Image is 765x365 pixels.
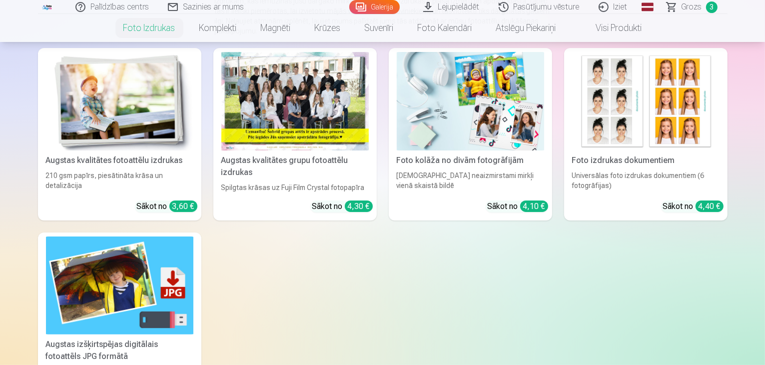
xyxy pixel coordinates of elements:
div: Sākot no [663,200,724,212]
a: Augstas kvalitātes fotoattēlu izdrukasAugstas kvalitātes fotoattēlu izdrukas210 gsm papīrs, piesā... [38,48,201,220]
div: [DEMOGRAPHIC_DATA] neaizmirstami mirkļi vienā skaistā bildē [393,170,548,192]
img: Augstas kvalitātes fotoattēlu izdrukas [46,52,193,150]
a: Magnēti [249,14,303,42]
a: Foto izdrukas dokumentiemFoto izdrukas dokumentiemUniversālas foto izdrukas dokumentiem (6 fotogr... [564,48,728,220]
div: 210 gsm papīrs, piesātināta krāsa un detalizācija [42,170,197,192]
a: Krūzes [303,14,353,42]
a: Visi produkti [568,14,654,42]
div: 3,60 € [169,200,197,212]
div: 4,40 € [696,200,724,212]
a: Foto kolāža no divām fotogrāfijāmFoto kolāža no divām fotogrāfijām[DEMOGRAPHIC_DATA] neaizmirstam... [389,48,552,220]
a: Foto kalendāri [406,14,484,42]
div: Universālas foto izdrukas dokumentiem (6 fotogrāfijas) [568,170,724,192]
span: 3 [706,1,718,13]
div: Spilgtas krāsas uz Fuji Film Crystal fotopapīra [217,182,373,192]
div: Sākot no [312,200,373,212]
a: Atslēgu piekariņi [484,14,568,42]
div: Sākot no [488,200,548,212]
div: Foto izdrukas dokumentiem [568,154,724,166]
img: Foto izdrukas dokumentiem [572,52,720,150]
div: 4,10 € [520,200,548,212]
a: Komplekti [187,14,249,42]
div: Augstas kvalitātes grupu fotoattēlu izdrukas [217,154,373,178]
div: Sākot no [137,200,197,212]
div: Augstas izšķirtspējas digitālais fotoattēls JPG formātā [42,338,197,362]
img: Foto kolāža no divām fotogrāfijām [397,52,544,150]
span: Grozs [682,1,702,13]
div: Augstas kvalitātes fotoattēlu izdrukas [42,154,197,166]
div: 4,30 € [345,200,373,212]
a: Suvenīri [353,14,406,42]
a: Foto izdrukas [111,14,187,42]
div: Foto kolāža no divām fotogrāfijām [393,154,548,166]
a: Augstas kvalitātes grupu fotoattēlu izdrukasSpilgtas krāsas uz Fuji Film Crystal fotopapīraSākot ... [213,48,377,220]
img: Augstas izšķirtspējas digitālais fotoattēls JPG formātā [46,236,193,335]
img: /fa1 [42,4,53,10]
